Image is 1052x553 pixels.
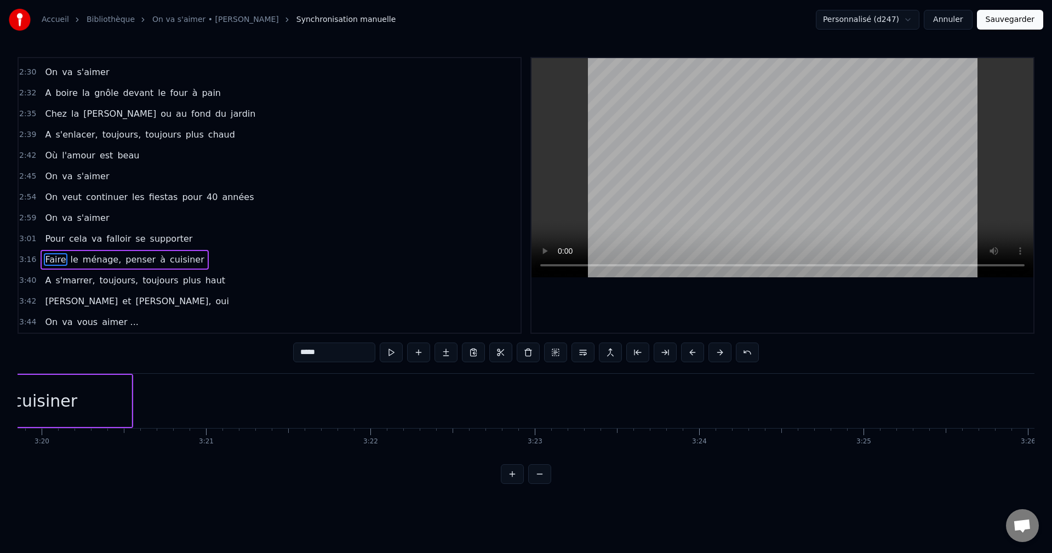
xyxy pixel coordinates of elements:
[70,253,79,266] span: le
[44,107,68,120] span: Chez
[44,295,119,307] span: [PERSON_NAME]
[19,296,36,307] span: 3:42
[221,191,255,203] span: années
[35,437,49,446] div: 3:20
[19,317,36,328] span: 3:44
[1006,509,1039,542] a: Ouvrir le chat
[44,316,59,328] span: On
[528,437,542,446] div: 3:23
[19,88,36,99] span: 2:32
[19,150,36,161] span: 2:42
[76,316,99,328] span: vous
[61,191,83,203] span: veut
[19,171,36,182] span: 2:45
[977,10,1043,30] button: Sauvegarder
[159,253,167,266] span: à
[19,129,36,140] span: 2:39
[61,66,73,78] span: va
[54,87,78,99] span: boire
[169,253,205,266] span: cuisiner
[121,295,132,307] span: et
[201,87,222,99] span: pain
[99,274,140,287] span: toujours,
[44,232,66,245] span: Pour
[207,128,236,141] span: chaud
[13,389,77,413] div: cuisiner
[157,87,167,99] span: le
[205,191,219,203] span: 40
[19,275,36,286] span: 3:40
[54,274,96,287] span: s'marrer,
[134,295,212,307] span: [PERSON_NAME],
[87,14,135,25] a: Bibliothèque
[81,87,91,99] span: la
[76,66,110,78] span: s'aimer
[19,67,36,78] span: 2:30
[44,191,59,203] span: On
[1021,437,1036,446] div: 3:26
[296,14,396,25] span: Synchronisation manuelle
[199,437,214,446] div: 3:21
[9,9,31,31] img: youka
[19,213,36,224] span: 2:59
[148,191,179,203] span: fiestas
[692,437,707,446] div: 3:24
[124,253,157,266] span: penser
[149,232,194,245] span: supporter
[61,149,96,162] span: l'amour
[76,170,110,183] span: s'aimer
[44,212,59,224] span: On
[175,107,188,120] span: au
[131,191,146,203] span: les
[99,149,114,162] span: est
[82,253,122,266] span: ménage,
[44,170,59,183] span: On
[54,128,99,141] span: s'enlacer,
[169,87,188,99] span: four
[44,87,52,99] span: A
[44,253,67,266] span: Faire
[19,254,36,265] span: 3:16
[68,232,88,245] span: cela
[93,87,119,99] span: gnôle
[116,149,140,162] span: beau
[70,107,80,120] span: la
[190,107,212,120] span: fond
[19,192,36,203] span: 2:54
[42,14,396,25] nav: breadcrumb
[181,191,203,203] span: pour
[44,274,52,287] span: A
[90,232,103,245] span: va
[44,66,59,78] span: On
[19,233,36,244] span: 3:01
[44,128,52,141] span: A
[61,170,73,183] span: va
[159,107,173,120] span: ou
[44,149,59,162] span: Où
[230,107,256,120] span: jardin
[42,14,69,25] a: Accueil
[82,107,157,120] span: [PERSON_NAME]
[141,274,180,287] span: toujours
[924,10,972,30] button: Annuler
[61,212,73,224] span: va
[19,109,36,119] span: 2:35
[61,316,73,328] span: va
[122,87,155,99] span: devant
[152,14,279,25] a: On va s'aimer • [PERSON_NAME]
[185,128,205,141] span: plus
[134,232,146,245] span: se
[101,128,142,141] span: toujours,
[204,274,226,287] span: haut
[76,212,110,224] span: s'aimer
[363,437,378,446] div: 3:22
[101,316,140,328] span: aimer ...
[85,191,129,203] span: continuer
[182,274,202,287] span: plus
[191,87,199,99] span: à
[856,437,871,446] div: 3:25
[105,232,132,245] span: falloir
[214,295,230,307] span: oui
[214,107,227,120] span: du
[144,128,182,141] span: toujours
